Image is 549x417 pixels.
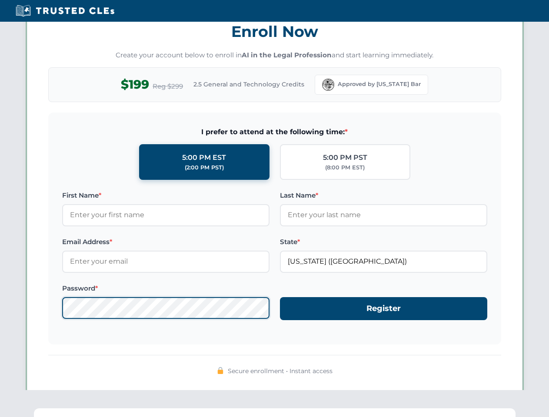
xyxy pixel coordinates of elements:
[280,237,487,247] label: State
[228,366,333,376] span: Secure enrollment • Instant access
[182,152,226,163] div: 5:00 PM EST
[62,283,270,294] label: Password
[280,297,487,320] button: Register
[62,204,270,226] input: Enter your first name
[153,81,183,92] span: Reg $299
[13,4,117,17] img: Trusted CLEs
[62,251,270,272] input: Enter your email
[48,18,501,45] h3: Enroll Now
[62,190,270,201] label: First Name
[323,152,367,163] div: 5:00 PM PST
[62,126,487,138] span: I prefer to attend at the following time:
[121,75,149,94] span: $199
[322,79,334,91] img: Florida Bar
[280,204,487,226] input: Enter your last name
[217,367,224,374] img: 🔒
[325,163,365,172] div: (8:00 PM EST)
[193,79,304,89] span: 2.5 General and Technology Credits
[62,237,270,247] label: Email Address
[48,50,501,60] p: Create your account below to enroll in and start learning immediately.
[242,51,332,59] strong: AI in the Legal Profession
[185,163,224,172] div: (2:00 PM PST)
[338,80,421,89] span: Approved by [US_STATE] Bar
[280,251,487,272] input: Florida (FL)
[280,190,487,201] label: Last Name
